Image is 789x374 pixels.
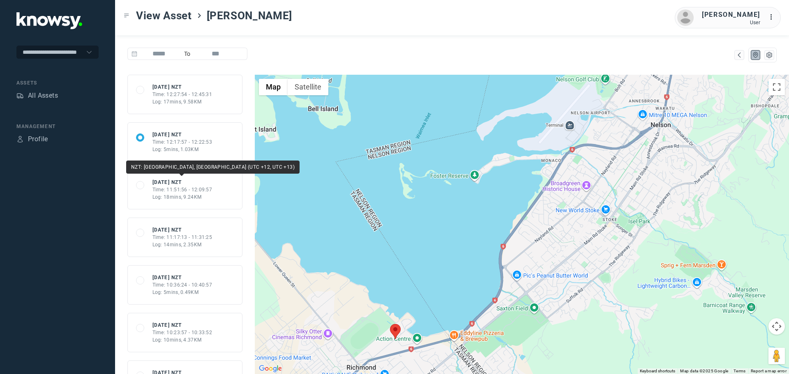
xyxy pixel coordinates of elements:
[207,8,292,23] span: [PERSON_NAME]
[152,321,212,329] div: [DATE] NZT
[152,91,212,98] div: Time: 12:27:54 - 12:45:31
[257,363,284,374] img: Google
[152,329,212,336] div: Time: 10:23:57 - 10:33:52
[152,336,212,344] div: Log: 10mins, 4.37KM
[152,83,212,91] div: [DATE] NZT
[152,138,212,146] div: Time: 12:17:57 - 12:22:53
[768,12,778,23] div: :
[152,274,212,281] div: [DATE] NZT
[152,146,212,153] div: Log: 5mins, 1.03KM
[152,186,212,193] div: Time: 11:51:56 - 12:09:57
[124,13,129,18] div: Toggle Menu
[768,12,778,22] div: :
[752,51,759,59] div: Map
[16,123,99,130] div: Management
[640,368,675,374] button: Keyboard shortcuts
[16,91,58,101] a: AssetsAll Assets
[152,226,212,234] div: [DATE] NZT
[259,79,288,95] button: Show street map
[152,193,212,201] div: Log: 18mins, 9.24KM
[288,79,328,95] button: Show satellite imagery
[768,79,785,95] button: Toggle fullscreen view
[257,363,284,374] a: Open this area in Google Maps (opens a new window)
[16,134,48,144] a: ProfileProfile
[751,369,787,373] a: Report a map error
[196,12,203,19] div: >
[766,51,773,59] div: List
[181,48,194,60] span: To
[768,348,785,364] button: Drag Pegman onto the map to open Street View
[16,135,24,143] div: Profile
[152,131,212,138] div: [DATE] NZT
[28,134,48,144] div: Profile
[734,369,746,373] a: Terms (opens in new tab)
[16,92,24,99] div: Assets
[131,164,295,170] span: NZT: [GEOGRAPHIC_DATA], [GEOGRAPHIC_DATA] (UTC +12, UTC +13)
[136,8,192,23] span: View Asset
[677,9,694,26] img: avatar.png
[16,12,82,29] img: Application Logo
[769,14,777,20] tspan: ...
[702,10,760,20] div: [PERSON_NAME]
[152,241,212,248] div: Log: 14mins, 2.35KM
[152,289,212,296] div: Log: 5mins, 0.49KM
[152,234,212,241] div: Time: 11:17:13 - 11:31:25
[152,281,212,289] div: Time: 10:36:24 - 10:40:57
[736,51,743,59] div: Map
[16,79,99,87] div: Assets
[152,179,212,186] div: [DATE] NZT
[28,91,58,101] div: All Assets
[152,98,212,106] div: Log: 17mins, 9.58KM
[702,20,760,25] div: User
[768,318,785,335] button: Map camera controls
[680,369,728,373] span: Map data ©2025 Google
